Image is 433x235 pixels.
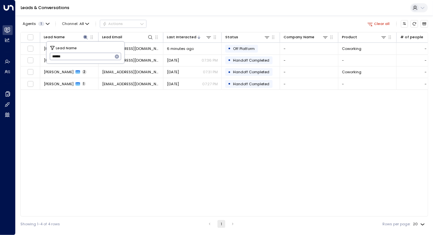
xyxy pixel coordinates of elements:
td: - [280,55,338,66]
span: Toggle select row [27,57,34,64]
span: Rahiem Taylor [44,81,74,87]
div: Last Interacted [167,34,212,40]
span: Handoff Completed [233,81,269,87]
span: Yesterday [167,81,179,87]
button: Channel:All [60,20,91,27]
div: 20 [413,220,426,228]
span: mrrahtaylor@gmail.com [102,69,159,75]
div: Button group with a nested menu [100,20,146,28]
span: mrrahtaylor@gmail.com [102,46,159,51]
p: 07:27 PM [202,81,218,87]
div: Status [225,34,238,40]
span: Rahiem Taylor [44,58,74,63]
td: - [280,43,338,54]
span: Yesterday [167,58,179,63]
button: page 1 [217,220,225,228]
a: Leads & Conversations [21,5,69,10]
div: Last Interacted [167,34,196,40]
div: - [425,81,427,87]
span: 1 [38,22,44,26]
span: All [79,22,84,26]
div: - [425,46,427,51]
span: 2 [82,70,87,74]
span: 1 [82,82,86,86]
button: Clear all [365,20,392,27]
div: Lead Name [44,34,88,40]
span: Channel: [60,20,91,27]
span: Refresh [411,20,418,28]
div: Product [342,34,357,40]
div: Actions [102,21,123,26]
span: Toggle select row [27,81,34,87]
span: Toggle select row [27,45,34,52]
span: Agents [23,22,36,26]
td: - [338,78,397,89]
div: Product [342,34,387,40]
span: Toggle select row [27,69,34,75]
div: • [228,79,231,88]
span: Lead Name [56,45,77,51]
span: Rahiem Taylor [44,69,74,75]
button: Actions [100,20,146,28]
div: - [425,58,427,63]
div: Company Name [284,34,328,40]
div: Lead Name [44,34,65,40]
span: mrrahtaylor@gmail.com [102,81,159,87]
div: Lead Email [102,34,122,40]
div: • [228,44,231,53]
span: Yesterday [167,69,179,75]
div: Company Name [284,34,314,40]
div: Lead Email [102,34,153,40]
button: Agents1 [20,20,51,27]
div: Status [225,34,270,40]
span: 6 minutes ago [167,46,194,51]
td: - [280,66,338,78]
p: 07:36 PM [202,58,218,63]
button: Customize [401,20,408,28]
div: • [228,56,231,65]
span: Coworking [342,69,361,75]
button: Archived Leads [421,20,428,28]
span: Rahiem Taylor [44,46,74,51]
td: - [280,78,338,89]
label: Rows per page: [383,221,411,227]
div: Showing 1-4 of 4 rows [20,221,60,227]
span: mrrahtaylor@gmail.com [102,58,159,63]
span: Handoff Completed [233,69,269,75]
div: • [228,68,231,76]
span: Off Platform [233,46,255,51]
td: - [338,55,397,66]
p: 07:31 PM [203,69,218,75]
div: # of people [400,34,423,40]
div: - [425,69,427,75]
span: Handoff Completed [233,58,269,63]
nav: pagination navigation [205,220,237,228]
span: Toggle select all [27,34,34,41]
span: Coworking [342,46,361,51]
